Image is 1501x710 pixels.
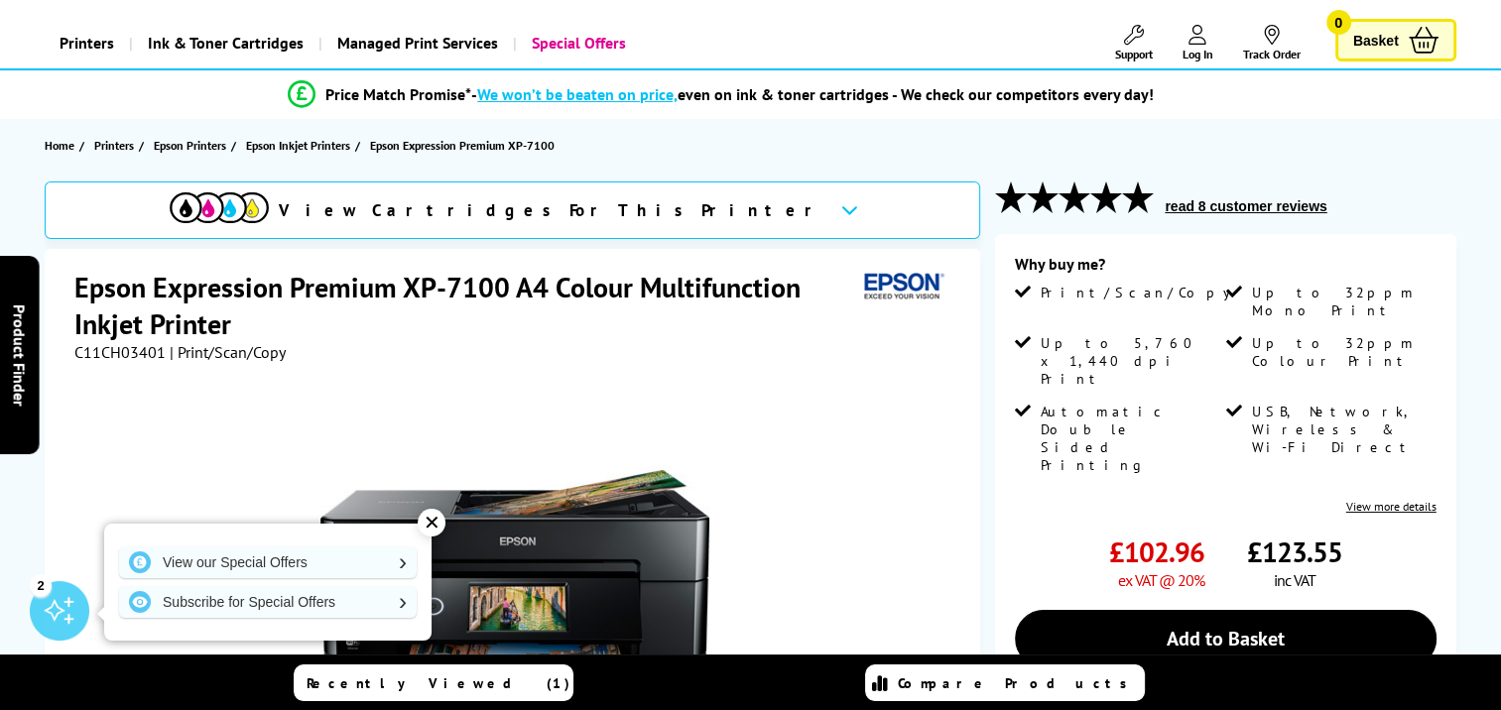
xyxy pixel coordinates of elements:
span: £102.96 [1109,533,1204,570]
a: Subscribe for Special Offers [119,586,417,618]
a: Epson Expression Premium XP-7100 [370,135,560,156]
li: modal_Promise [10,77,1432,112]
a: Add to Basket [1015,610,1436,667]
span: Epson Inkjet Printers [246,135,350,156]
span: Recently Viewed (1) [307,674,570,692]
a: Compare Products [865,664,1145,701]
a: Printers [94,135,139,156]
a: View more details [1346,499,1437,514]
span: Ink & Toner Cartridges [148,18,304,68]
a: Log In [1183,25,1213,61]
span: 0 [1326,10,1351,35]
span: Compare Products [898,674,1138,692]
a: Recently Viewed (1) [294,664,573,701]
span: Price Match Promise* [325,84,471,104]
a: View our Special Offers [119,546,417,578]
img: Epson [856,269,947,305]
span: £123.55 [1247,533,1342,570]
span: Basket [1353,27,1399,54]
a: Epson Inkjet Printers [246,135,355,156]
a: Support [1115,25,1153,61]
span: Support [1115,47,1153,61]
a: Ink & Toner Cartridges [129,18,318,68]
span: Automatic Double Sided Printing [1041,403,1221,474]
span: Up to 32ppm Colour Print [1251,334,1432,370]
span: Epson Expression Premium XP-7100 [370,135,555,156]
div: Why buy me? [1015,254,1436,284]
span: USB, Network, Wireless & Wi-Fi Direct [1251,403,1432,456]
a: Printers [45,18,129,68]
a: Epson Printers [154,135,231,156]
a: Managed Print Services [318,18,513,68]
div: 2 [30,574,52,596]
h1: Epson Expression Premium XP-7100 A4 Colour Multifunction Inkjet Printer [74,269,856,342]
span: Printers [94,135,134,156]
button: read 8 customer reviews [1159,197,1332,215]
span: Product Finder [10,304,30,407]
span: View Cartridges For This Printer [279,199,824,221]
span: Log In [1183,47,1213,61]
a: Basket 0 [1335,19,1456,61]
a: Special Offers [513,18,641,68]
span: Up to 5,760 x 1,440 dpi Print [1041,334,1221,388]
img: cmyk-icon.svg [170,192,269,223]
a: Home [45,135,79,156]
span: ex VAT @ 20% [1118,570,1204,590]
span: Print/Scan/Copy [1041,284,1245,301]
span: Epson Printers [154,135,226,156]
a: Track Order [1243,25,1301,61]
span: Home [45,135,74,156]
span: C11CH03401 [74,342,166,362]
span: We won’t be beaten on price, [477,84,678,104]
span: inc VAT [1274,570,1315,590]
div: - even on ink & toner cartridges - We check our competitors every day! [471,84,1154,104]
div: ✕ [418,509,445,536]
span: Up to 32ppm Mono Print [1251,284,1432,319]
span: | Print/Scan/Copy [170,342,286,362]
